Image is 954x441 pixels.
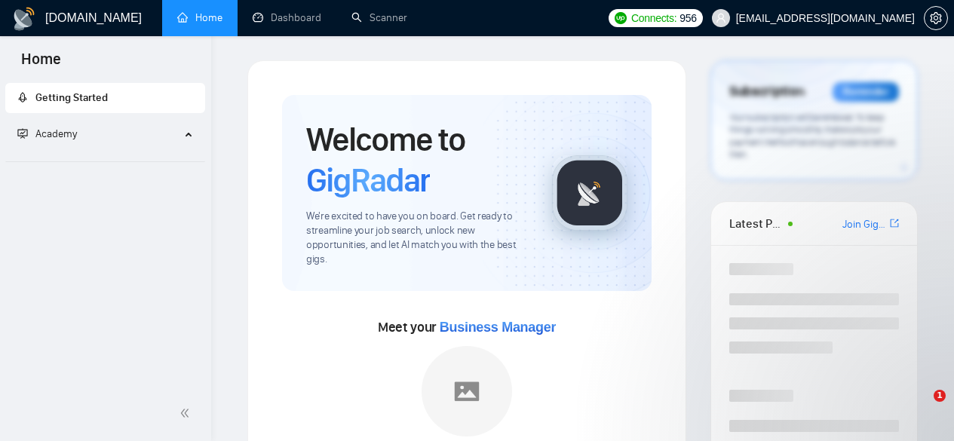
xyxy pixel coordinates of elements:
[716,13,726,23] span: user
[17,92,28,103] span: rocket
[729,79,804,105] span: Subscription
[833,82,899,102] div: Reminder
[615,12,627,24] img: upwork-logo.png
[306,210,528,267] span: We're excited to have you on board. Get ready to streamline your job search, unlock new opportuni...
[440,320,556,335] span: Business Manager
[9,48,73,80] span: Home
[5,155,205,165] li: Academy Homepage
[351,11,407,24] a: searchScanner
[890,217,899,229] span: export
[729,112,895,161] span: Your subscription will be renewed. To keep things running smoothly, make sure your payment method...
[924,12,948,24] a: setting
[422,346,512,436] img: placeholder.png
[253,11,321,24] a: dashboardDashboard
[17,127,77,140] span: Academy
[17,128,28,139] span: fund-projection-screen
[729,214,784,233] span: Latest Posts from the GigRadar Community
[631,10,676,26] span: Connects:
[925,12,947,24] span: setting
[35,91,108,104] span: Getting Started
[177,11,222,24] a: homeHome
[12,7,36,31] img: logo
[924,6,948,30] button: setting
[552,155,627,231] img: gigradar-logo.png
[679,10,696,26] span: 956
[934,390,946,402] span: 1
[306,119,528,201] h1: Welcome to
[890,216,899,231] a: export
[842,216,887,233] a: Join GigRadar Slack Community
[5,83,205,113] li: Getting Started
[306,160,430,201] span: GigRadar
[378,319,556,335] span: Meet your
[35,127,77,140] span: Academy
[903,390,939,426] iframe: Intercom live chat
[179,406,195,421] span: double-left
